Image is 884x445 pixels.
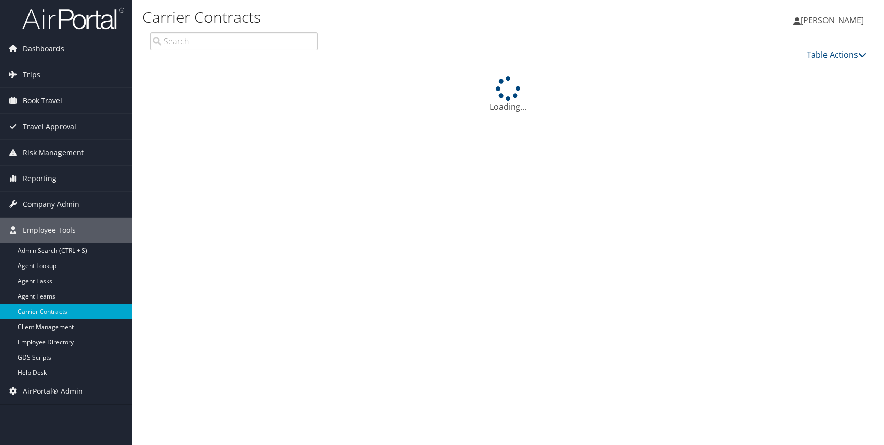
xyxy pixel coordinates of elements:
[150,32,318,50] input: Search
[23,166,56,191] span: Reporting
[807,49,866,61] a: Table Actions
[23,192,79,217] span: Company Admin
[23,62,40,87] span: Trips
[23,36,64,62] span: Dashboards
[142,76,874,113] div: Loading...
[23,218,76,243] span: Employee Tools
[793,5,874,36] a: [PERSON_NAME]
[801,15,864,26] span: [PERSON_NAME]
[23,140,84,165] span: Risk Management
[22,7,124,31] img: airportal-logo.png
[23,114,76,139] span: Travel Approval
[23,88,62,113] span: Book Travel
[142,7,630,28] h1: Carrier Contracts
[23,378,83,404] span: AirPortal® Admin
